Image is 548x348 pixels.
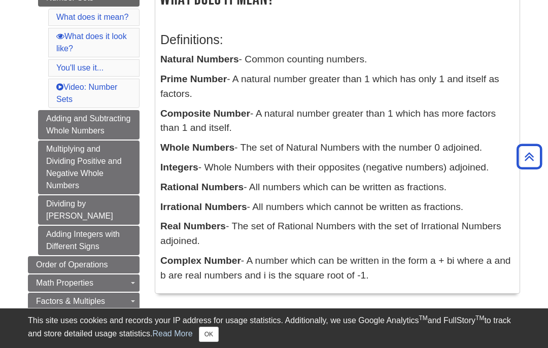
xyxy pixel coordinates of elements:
span: Math Properties [36,279,93,287]
p: - All numbers which can be written as fractions. [160,180,515,195]
a: Math Properties [28,274,140,292]
sup: TM [419,315,427,322]
span: Factors & Multiples [36,297,105,305]
b: Rational Numbers [160,182,244,192]
div: This site uses cookies and records your IP address for usage statistics. Additionally, we use Goo... [28,315,520,342]
span: Order of Operations [36,260,108,269]
p: - Common counting numbers. [160,52,515,67]
p: - A natural number greater than 1 which has only 1 and itself as factors. [160,72,515,101]
b: Real Numbers [160,221,226,231]
a: What does it mean? [56,13,128,21]
p: - A number which can be written in the form a + bi where a and b are real numbers and i is the sq... [160,254,515,283]
a: Order of Operations [28,256,140,273]
b: Whole Numbers [160,142,234,153]
p: - All numbers which cannot be written as fractions. [160,200,515,215]
b: Natural Numbers [160,54,239,64]
button: Close [199,327,219,342]
b: Irrational Numbers [160,201,247,212]
a: You'll use it... [56,63,104,72]
b: Composite Number [160,108,250,119]
a: Read More [152,329,192,338]
b: Prime Number [160,74,227,84]
a: Back to Top [513,150,545,163]
p: - The set of Rational Numbers with the set of Irrational Numbers adjoined. [160,219,515,249]
p: - A natural number greater than 1 which has more factors than 1 and itself. [160,107,515,136]
a: Adding and Subtracting Whole Numbers [38,110,140,140]
sup: TM [475,315,484,322]
a: Dividing by [PERSON_NAME] [38,195,140,225]
a: Multiplying and Dividing Positive and Negative Whole Numbers [38,141,140,194]
p: - The set of Natural Numbers with the number 0 adjoined. [160,141,515,155]
a: Factors & Multiples [28,293,140,310]
b: Complex Number [160,255,241,266]
a: Video: Number Sets [56,83,117,103]
b: Integers [160,162,198,172]
p: - Whole Numbers with their opposites (negative numbers) adjoined. [160,160,515,175]
h3: Definitions: [160,32,515,47]
a: What does it look like? [56,32,127,53]
a: Adding Integers with Different Signs [38,226,140,255]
